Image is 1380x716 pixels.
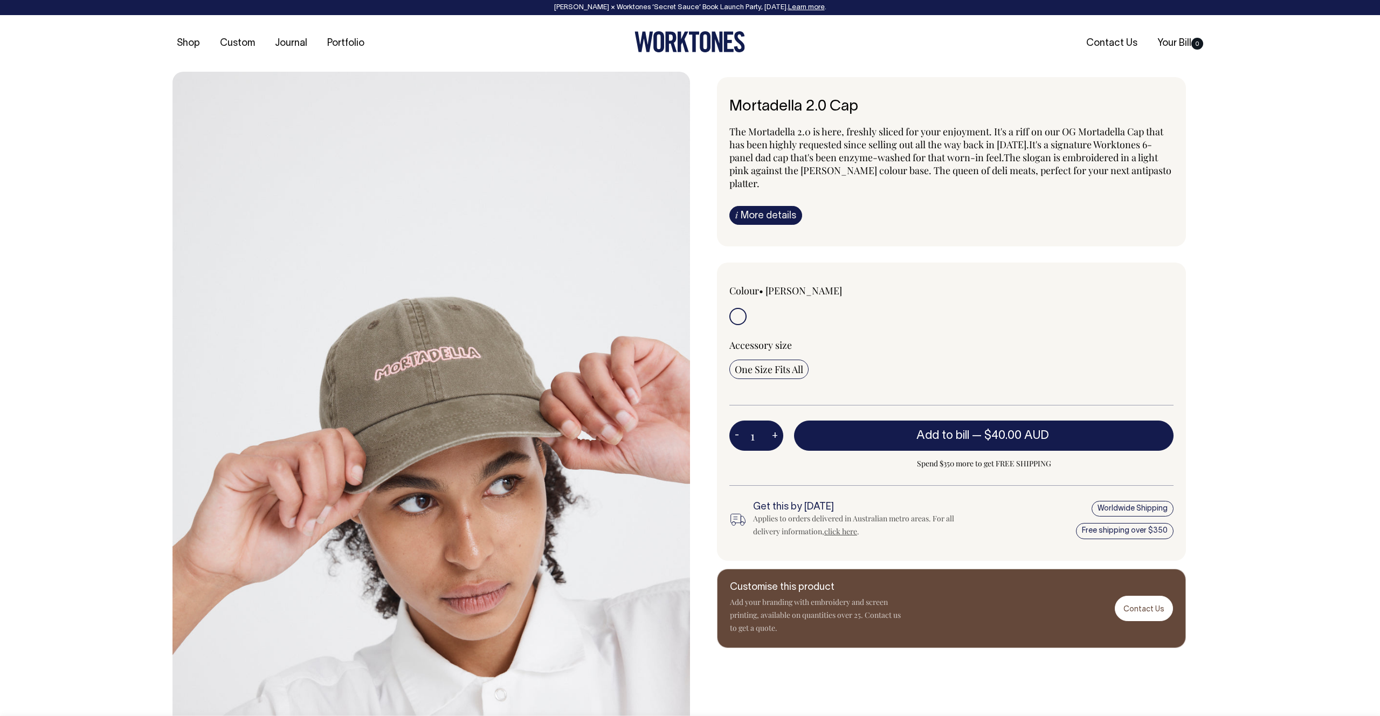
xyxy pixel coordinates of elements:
[735,209,738,221] span: i
[765,284,842,297] label: [PERSON_NAME]
[916,430,969,441] span: Add to bill
[730,596,902,635] p: Add your branding with embroidery and screen printing, available on quantities over 25. Contact u...
[767,425,783,446] button: +
[729,284,907,297] div: Colour
[11,4,1369,11] div: [PERSON_NAME] × Worktones ‘Secret Sauce’ Book Launch Party, [DATE]. .
[794,421,1174,451] button: Add to bill —$40.00 AUD
[984,430,1049,441] span: $40.00 AUD
[824,526,857,536] a: click here
[729,125,1174,190] p: The Mortadella 2.0 is here, freshly sliced for your enjoyment. It's a riff on our OG Mortadella C...
[1153,35,1207,52] a: Your Bill0
[730,582,902,593] h6: Customise this product
[172,35,204,52] a: Shop
[735,363,803,376] span: One Size Fits All
[729,339,1174,352] div: Accessory size
[729,206,802,225] a: iMore details
[753,512,972,538] div: Applies to orders delivered in Australian metro areas. For all delivery information, .
[271,35,312,52] a: Journal
[1082,35,1142,52] a: Contact Us
[323,35,369,52] a: Portfolio
[729,99,1174,115] h1: Mortadella 2.0 Cap
[729,425,744,446] button: -
[1115,596,1173,621] a: Contact Us
[972,430,1052,441] span: —
[216,35,259,52] a: Custom
[753,502,972,513] h6: Get this by [DATE]
[729,360,809,379] input: One Size Fits All
[788,4,825,11] a: Learn more
[1191,38,1203,50] span: 0
[759,284,763,297] span: •
[729,138,1158,177] span: It's a signature Worktones 6-panel dad cap that's been enzyme-washed for that worn-in feel. The s...
[794,457,1174,470] span: Spend $350 more to get FREE SHIPPING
